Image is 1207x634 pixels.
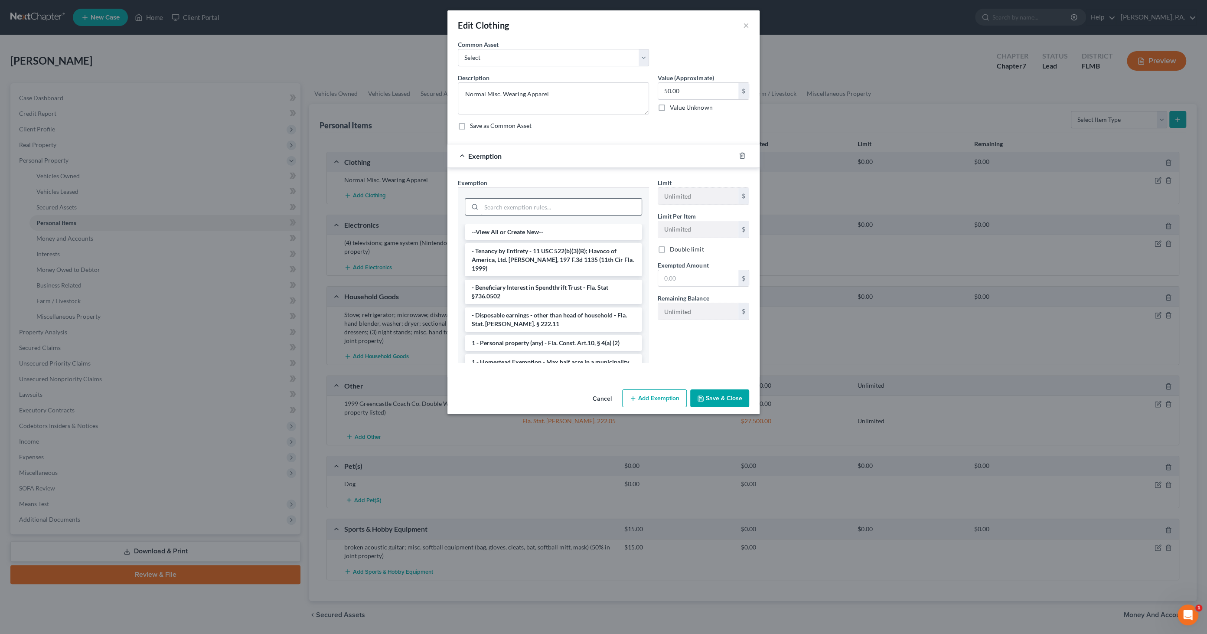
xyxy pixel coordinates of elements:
[458,179,487,186] span: Exemption
[465,224,642,240] li: --View All or Create New--
[738,188,749,204] div: $
[465,354,642,379] li: 1 - Homestead Exemption - Max half acre in a municipality or 160 acres elsewhere - Fla. Const. Ar...
[622,389,687,408] button: Add Exemption
[1178,605,1198,625] iframe: Intercom live chat
[690,389,749,408] button: Save & Close
[470,121,532,130] label: Save as Common Asset
[658,179,672,186] span: Limit
[738,303,749,320] div: $
[658,221,738,238] input: --
[458,74,489,82] span: Description
[738,83,749,99] div: $
[658,188,738,204] input: --
[670,245,704,254] label: Double limit
[738,221,749,238] div: $
[738,270,749,287] div: $
[670,103,712,112] label: Value Unknown
[465,307,642,332] li: - Disposable earnings - other than head of household - Fla. Stat. [PERSON_NAME]. § 222.11
[586,390,619,408] button: Cancel
[658,270,738,287] input: 0.00
[658,212,696,221] label: Limit Per Item
[465,243,642,276] li: - Tenancy by Entirety - 11 USC 522(b)(3)(B); Havoco of America, Ltd. [PERSON_NAME], 197 F.3d 1135...
[465,335,642,351] li: 1 - Personal property (any) - Fla. Const. Art.10, § 4(a) (2)
[458,40,499,49] label: Common Asset
[458,19,509,31] div: Edit Clothing
[468,152,502,160] span: Exemption
[658,73,714,82] label: Value (Approximate)
[658,261,708,269] span: Exempted Amount
[743,20,749,30] button: ×
[658,83,738,99] input: 0.00
[481,199,642,215] input: Search exemption rules...
[1195,605,1202,611] span: 1
[658,303,738,320] input: --
[658,294,709,303] label: Remaining Balance
[465,280,642,304] li: - Beneficiary Interest in Spendthrift Trust - Fla. Stat §736.0502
